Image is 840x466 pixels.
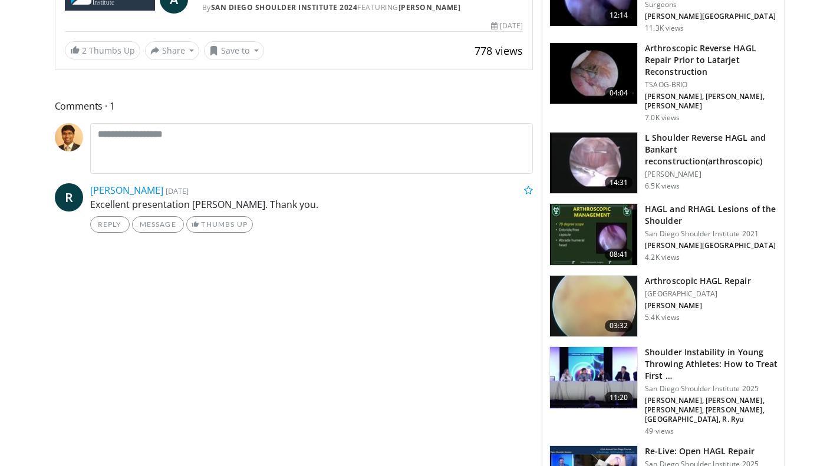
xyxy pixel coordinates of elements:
span: Comments 1 [55,98,533,114]
span: 778 views [475,44,523,58]
img: 2a451777-8de0-424c-a957-c9d56c67cf0c.150x105_q85_crop-smart_upscale.jpg [550,204,637,265]
p: TSAOG-BRIO [645,80,778,90]
span: 11:20 [605,392,633,404]
a: 04:04 Arthroscopic Reverse HAGL Repair Prior to Latarjet Reconstruction TSAOG-BRIO [PERSON_NAME],... [549,42,778,123]
p: [PERSON_NAME][GEOGRAPHIC_DATA] [645,241,778,250]
p: Excellent presentation [PERSON_NAME]. Thank you. [90,197,533,211]
p: [PERSON_NAME], [PERSON_NAME], [PERSON_NAME], [PERSON_NAME], [GEOGRAPHIC_DATA], R. Ryu [645,396,778,424]
p: San Diego Shoulder Institute 2021 [645,229,778,239]
a: [PERSON_NAME] [90,184,163,197]
span: 14:31 [605,177,633,189]
img: YUAndpMCbXk_9hvX4xMDoxOm1xO1xPzH.150x105_q85_crop-smart_upscale.jpg [550,276,637,337]
span: 03:32 [605,320,633,332]
p: [PERSON_NAME] [645,301,750,310]
img: O0cEsGv5RdudyPNn4xMDoxOjBzMTt2bJ.150x105_q85_crop-smart_upscale.jpg [550,43,637,104]
h3: L Shoulder Reverse HAGL and Bankart reconstruction(arthroscopic) [645,132,778,167]
span: 12:14 [605,9,633,21]
p: [PERSON_NAME] [645,170,778,179]
p: 49 views [645,427,674,436]
a: 08:41 HAGL and RHAGL Lesions of the Shoulder San Diego Shoulder Institute 2021 [PERSON_NAME][GEOG... [549,203,778,266]
h3: Arthroscopic HAGL Repair [645,275,750,287]
a: Message [132,216,184,233]
img: 317734_0000_1.png.150x105_q85_crop-smart_upscale.jpg [550,133,637,194]
span: 04:04 [605,87,633,99]
a: R [55,183,83,211]
p: 5.4K views [645,313,680,322]
a: Thumbs Up [186,216,253,233]
a: Reply [90,216,130,233]
p: [GEOGRAPHIC_DATA] [645,289,750,299]
div: [DATE] [491,21,523,31]
small: [DATE] [166,186,189,196]
div: By FEATURING [202,2,523,13]
a: 03:32 Arthroscopic HAGL Repair [GEOGRAPHIC_DATA] [PERSON_NAME] 5.4K views [549,275,778,338]
h3: HAGL and RHAGL Lesions of the Shoulder [645,203,778,227]
h3: Shoulder Instability in Young Throwing Athletes: How to Treat First … [645,346,778,382]
button: Save to [204,41,264,60]
button: Share [145,41,200,60]
p: 4.2K views [645,253,680,262]
p: [PERSON_NAME], [PERSON_NAME], [PERSON_NAME] [645,92,778,111]
a: [PERSON_NAME] [398,2,461,12]
p: 11.3K views [645,24,684,33]
img: 51fa72f2-ec25-45c4-9e8e-b591c9cdd494.150x105_q85_crop-smart_upscale.jpg [550,347,637,408]
p: 6.5K views [645,181,680,191]
h3: Arthroscopic Reverse HAGL Repair Prior to Latarjet Reconstruction [645,42,778,78]
a: 14:31 L Shoulder Reverse HAGL and Bankart reconstruction(arthroscopic) [PERSON_NAME] 6.5K views [549,132,778,194]
p: 7.0K views [645,113,680,123]
p: San Diego Shoulder Institute 2025 [645,384,778,394]
a: 11:20 Shoulder Instability in Young Throwing Athletes: How to Treat First … San Diego Shoulder In... [549,346,778,436]
span: 08:41 [605,249,633,260]
a: 2 Thumbs Up [65,41,140,60]
h3: Re-Live: Open HAGL Repair [645,445,759,457]
p: [PERSON_NAME][GEOGRAPHIC_DATA] [645,12,778,21]
a: San Diego Shoulder Institute 2024 [211,2,358,12]
span: 2 [82,45,87,56]
img: Avatar [55,123,83,151]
